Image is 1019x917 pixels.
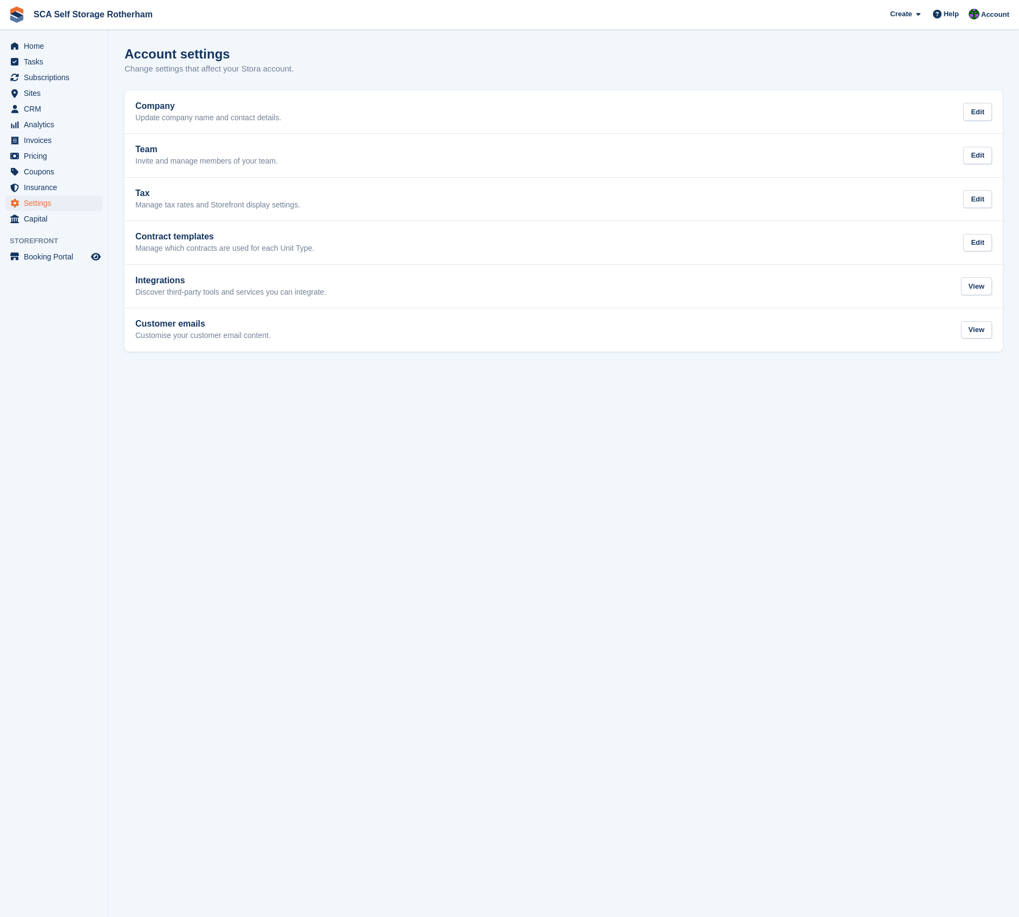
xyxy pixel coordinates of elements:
p: Customise your customer email content. [135,331,271,341]
a: Contract templates Manage which contracts are used for each Unit Type. Edit [125,221,1003,264]
span: Booking Portal [24,249,89,264]
a: menu [5,211,102,226]
div: View [961,277,992,295]
p: Manage which contracts are used for each Unit Type. [135,244,314,253]
a: SCA Self Storage Rotherham [29,5,157,23]
span: Account [981,9,1009,20]
p: Change settings that affect your Stora account. [125,63,293,75]
span: Create [890,9,912,19]
a: menu [5,54,102,69]
span: Help [944,9,959,19]
h1: Account settings [125,47,230,61]
a: menu [5,196,102,211]
span: Subscriptions [24,70,89,85]
a: Team Invite and manage members of your team. Edit [125,134,1003,177]
a: Company Update company name and contact details. Edit [125,90,1003,134]
a: Customer emails Customise your customer email content. View [125,308,1003,352]
div: View [961,321,992,339]
a: menu [5,249,102,264]
h2: Company [135,101,281,111]
span: Capital [24,211,89,226]
span: Settings [24,196,89,211]
span: Coupons [24,164,89,179]
div: Edit [963,190,992,208]
a: menu [5,133,102,148]
a: menu [5,101,102,116]
p: Invite and manage members of your team. [135,157,278,166]
a: Integrations Discover third-party tools and services you can integrate. View [125,265,1003,308]
span: Analytics [24,117,89,132]
h2: Integrations [135,276,326,285]
a: menu [5,38,102,54]
p: Discover third-party tools and services you can integrate. [135,288,326,297]
img: Ross Chapman [969,9,979,19]
img: stora-icon-8386f47178a22dfd0bd8f6a31ec36ba5ce8667c1dd55bd0f319d3a0aa187defe.svg [9,6,25,23]
span: Pricing [24,148,89,164]
h2: Customer emails [135,319,271,329]
a: menu [5,86,102,101]
a: Tax Manage tax rates and Storefront display settings. Edit [125,178,1003,221]
div: Edit [963,103,992,121]
span: CRM [24,101,89,116]
a: menu [5,180,102,195]
span: Home [24,38,89,54]
a: menu [5,164,102,179]
span: Storefront [10,236,108,246]
a: Preview store [89,250,102,263]
div: Edit [963,234,992,252]
span: Insurance [24,180,89,195]
span: Sites [24,86,89,101]
p: Update company name and contact details. [135,113,281,123]
p: Manage tax rates and Storefront display settings. [135,200,300,210]
h2: Contract templates [135,232,314,242]
h2: Team [135,145,278,154]
div: Edit [963,147,992,165]
a: menu [5,148,102,164]
a: menu [5,70,102,85]
span: Invoices [24,133,89,148]
a: menu [5,117,102,132]
h2: Tax [135,188,300,198]
span: Tasks [24,54,89,69]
